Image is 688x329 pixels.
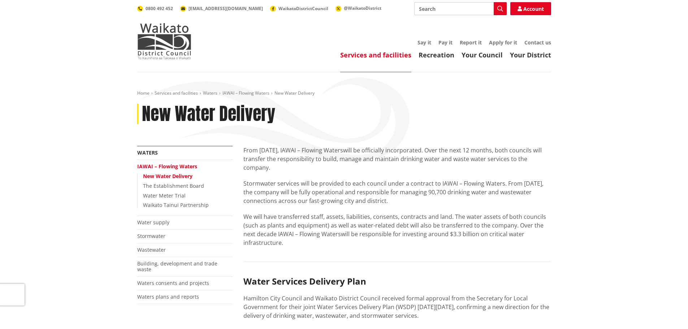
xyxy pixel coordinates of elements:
span: [EMAIL_ADDRESS][DOMAIN_NAME] [189,5,263,12]
a: Waters [203,90,217,96]
a: WaikatoDistrictCouncil [270,5,328,12]
a: 0800 492 452 [137,5,173,12]
span: New Water Delivery [274,90,315,96]
p: From [DATE], IAWAI – Flowing Waters [243,146,551,172]
nav: breadcrumb [137,90,551,96]
a: Recreation [419,51,454,59]
p: We will have transferred staff, assets, liabilities, consents, contracts and land. The water asse... [243,212,551,247]
span: will be responsible for investing around $3.3 billion on critical water infrastructure. [243,230,524,247]
a: Your Council [462,51,503,59]
img: Waikato District Council - Te Kaunihera aa Takiwaa o Waikato [137,23,191,59]
a: Services and facilities [155,90,198,96]
a: Pay it [438,39,453,46]
span: @WaikatoDistrict [344,5,381,11]
a: IAWAI – Flowing Waters [222,90,269,96]
a: Your District [510,51,551,59]
a: Building, development and trade waste [137,260,217,273]
span: WaikatoDistrictCouncil [278,5,328,12]
a: Contact us [524,39,551,46]
a: Stormwater [137,233,165,239]
a: Apply for it [489,39,517,46]
a: IAWAI – Flowing Waters [137,163,197,170]
a: Waikato Tainui Partnership [143,202,209,208]
a: Waters consents and projects [137,280,209,286]
a: Waters plans and reports [137,293,199,300]
a: Account [510,2,551,15]
a: Report it [460,39,482,46]
a: Home [137,90,150,96]
input: Search input [414,2,507,15]
a: Water supply [137,219,169,226]
span: will be officially incorporated. Over the next 12 months, both councils will transfer the respons... [243,146,542,172]
a: @WaikatoDistrict [336,5,381,11]
strong: Water Services Delivery Plan [243,275,366,287]
a: Say it [417,39,431,46]
p: Hamilton City Council and Waikato District Council received formal approval from the Secretary fo... [243,294,551,320]
a: New Water Delivery [143,173,192,179]
a: Services and facilities [340,51,411,59]
a: Waters [137,149,158,156]
h1: New Water Delivery [142,104,275,125]
a: [EMAIL_ADDRESS][DOMAIN_NAME] [180,5,263,12]
a: Water Meter Trial [143,192,186,199]
p: Stormwater services will be provided to each council under a contract to IAWAI – Flowing Waters. ... [243,179,551,205]
a: The Establishment Board [143,182,204,189]
span: 0800 492 452 [146,5,173,12]
a: Wastewater [137,246,166,253]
